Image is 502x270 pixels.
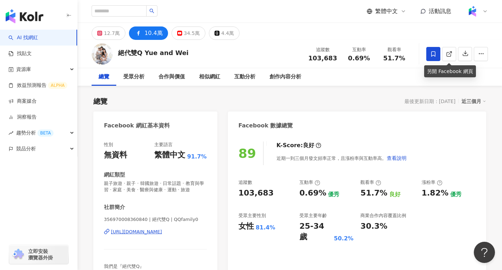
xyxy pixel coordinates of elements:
[104,216,207,223] span: 356970008360840 | 絕代雙Q | QQfamily0
[256,224,275,232] div: 81.4%
[184,28,200,38] div: 34.5萬
[209,26,240,40] button: 4.4萬
[187,153,207,161] span: 91.7%
[387,155,407,161] span: 查看說明
[360,221,387,232] div: 30.3%
[422,179,442,186] div: 漲粉率
[8,34,38,41] a: searchAI 找網紅
[238,212,266,219] div: 受眾主要性別
[104,150,127,161] div: 無資料
[466,5,479,18] img: Kolr%20app%20icon%20%281%29.png
[11,249,25,260] img: chrome extension
[404,98,455,104] div: 最後更新日期：[DATE]
[37,130,54,137] div: BETA
[389,191,401,198] div: 良好
[92,43,113,65] img: KOL Avatar
[104,171,125,179] div: 網紅類型
[8,131,13,136] span: rise
[8,82,67,89] a: 效益預測報告ALPHA
[28,248,53,261] span: 立即安裝 瀏覽器外掛
[129,26,168,40] button: 10.4萬
[299,212,327,219] div: 受眾主要年齡
[299,179,320,186] div: 互動率
[159,73,185,81] div: 合作與價值
[348,55,370,62] span: 0.69%
[238,122,293,130] div: Facebook 數據總覽
[269,73,301,81] div: 創作內容分析
[328,191,339,198] div: 優秀
[8,98,37,105] a: 商案媒合
[104,122,170,130] div: Facebook 網紅基本資料
[277,142,321,149] div: K-Score :
[450,191,461,198] div: 優秀
[238,146,256,161] div: 89
[429,8,451,14] span: 活動訊息
[308,46,337,53] div: 追蹤數
[422,188,448,199] div: 1.82%
[334,235,354,242] div: 50.2%
[474,242,495,263] iframe: Help Scout Beacon - Open
[172,26,205,40] button: 34.5萬
[16,61,31,77] span: 資源庫
[154,150,185,161] div: 繁體中文
[118,48,188,57] div: 絕代雙Q Yue and Wei
[123,73,144,81] div: 受眾分析
[104,204,125,211] div: 社群簡介
[104,28,120,38] div: 12.7萬
[360,179,381,186] div: 觀看率
[381,46,408,53] div: 觀看率
[299,221,332,243] div: 25-34 歲
[238,179,252,186] div: 追蹤數
[93,96,107,106] div: 總覽
[199,73,220,81] div: 相似網紅
[221,28,234,38] div: 4.4萬
[6,9,43,23] img: logo
[104,229,207,235] a: [URL][DOMAIN_NAME]
[375,7,398,15] span: 繁體中文
[9,245,68,264] a: chrome extension立即安裝 瀏覽器外掛
[346,46,372,53] div: 互動率
[360,212,406,219] div: 商業合作內容覆蓋比例
[234,73,255,81] div: 互動分析
[16,141,36,157] span: 競品分析
[99,73,109,81] div: 總覽
[104,142,113,148] div: 性別
[308,54,337,62] span: 103,683
[154,142,173,148] div: 主要語言
[8,50,32,57] a: 找貼文
[8,114,37,121] a: 洞察報告
[149,8,154,13] span: search
[461,97,486,106] div: 近三個月
[383,55,405,62] span: 51.7%
[111,229,162,235] div: [URL][DOMAIN_NAME]
[238,188,274,199] div: 103,683
[386,151,407,165] button: 查看說明
[16,125,54,141] span: 趨勢分析
[277,151,407,165] div: 近期一到三個月發文頻率正常，且漲粉率與互動率高。
[104,180,207,193] span: 親子旅遊 · 親子 · 韓國旅遊 · 日常話題 · 教育與學習 · 家庭 · 美食 · 醫療與健康 · 運動 · 旅遊
[360,188,387,199] div: 51.7%
[299,188,326,199] div: 0.69%
[92,26,125,40] button: 12.7萬
[238,221,254,232] div: 女性
[144,28,163,38] div: 10.4萬
[303,142,314,149] div: 良好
